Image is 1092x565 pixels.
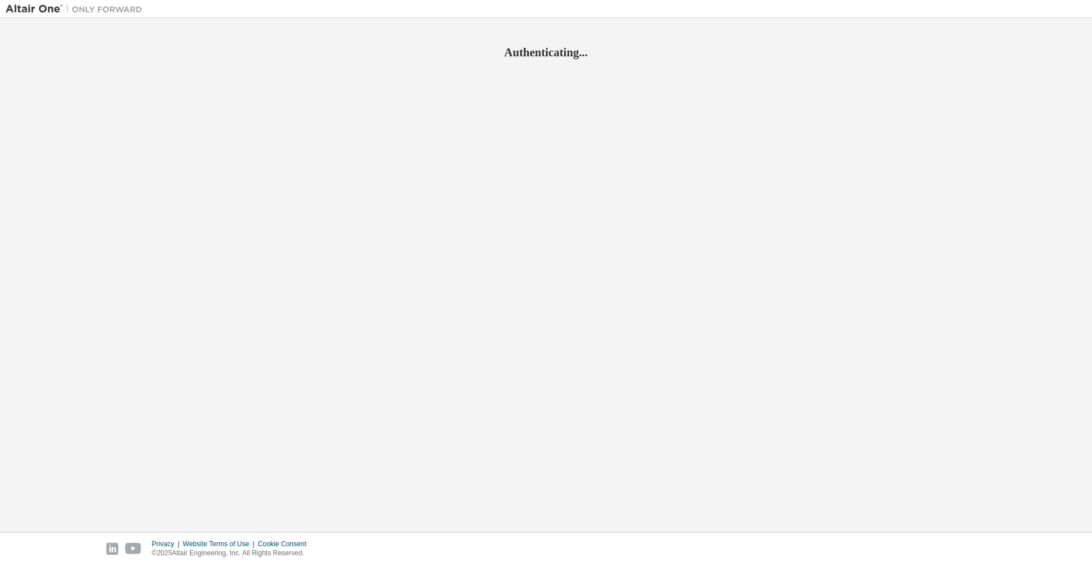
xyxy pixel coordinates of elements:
img: linkedin.svg [106,543,118,555]
div: Website Terms of Use [183,539,258,548]
h2: Authenticating... [6,45,1086,60]
img: youtube.svg [125,543,142,555]
img: Altair One [6,3,148,15]
p: © 2025 Altair Engineering, Inc. All Rights Reserved. [152,548,313,558]
div: Privacy [152,539,183,548]
div: Cookie Consent [258,539,313,548]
